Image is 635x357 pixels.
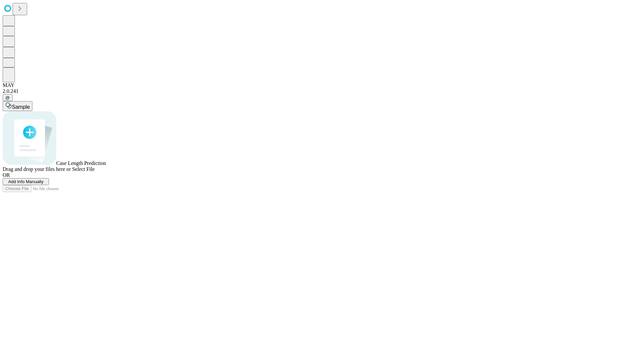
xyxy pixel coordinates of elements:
span: Select File [72,166,95,172]
button: Sample [3,101,32,111]
span: Sample [12,104,30,110]
span: Add Info Manually [8,179,44,184]
div: 2.0.241 [3,88,632,94]
span: Case Length Prediction [56,160,106,166]
span: @ [5,95,10,100]
div: MAY [3,82,632,88]
button: Add Info Manually [3,178,49,185]
span: Drag and drop your files here or [3,166,71,172]
button: @ [3,94,13,101]
span: OR [3,172,10,178]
